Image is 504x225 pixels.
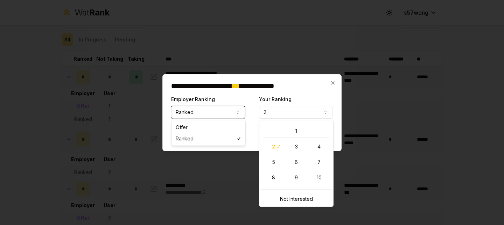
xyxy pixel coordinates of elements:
span: 4 [317,143,321,150]
span: Not Interested [280,196,313,203]
span: 3 [295,143,298,150]
span: 5 [272,159,275,166]
span: 10 [317,174,322,181]
span: 7 [317,159,321,166]
label: Your Ranking [259,96,292,102]
span: 9 [295,174,298,181]
span: 8 [272,174,275,181]
span: 6 [295,159,298,166]
button: Contribute [171,130,210,143]
span: 2 [272,143,275,150]
label: Employer Ranking [171,96,215,102]
span: 1 [295,127,297,134]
